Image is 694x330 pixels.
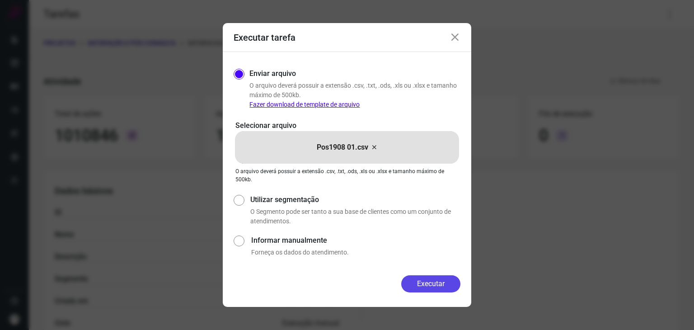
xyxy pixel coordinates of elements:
a: Fazer download de template de arquivo [249,101,360,108]
p: Forneça os dados do atendimento. [251,248,460,257]
p: O Segmento pode ser tanto a sua base de clientes como um conjunto de atendimentos. [250,207,460,226]
label: Utilizar segmentação [250,194,460,205]
label: Enviar arquivo [249,68,296,79]
p: O arquivo deverá possuir a extensão .csv, .txt, .ods, .xls ou .xlsx e tamanho máximo de 500kb. [249,81,460,109]
p: O arquivo deverá possuir a extensão .csv, .txt, .ods, .xls ou .xlsx e tamanho máximo de 500kb. [235,167,459,184]
button: Executar [401,275,460,292]
p: Selecionar arquivo [235,120,459,131]
label: Informar manualmente [251,235,460,246]
h3: Executar tarefa [234,32,295,43]
p: Pos1908 01.csv [317,142,368,153]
